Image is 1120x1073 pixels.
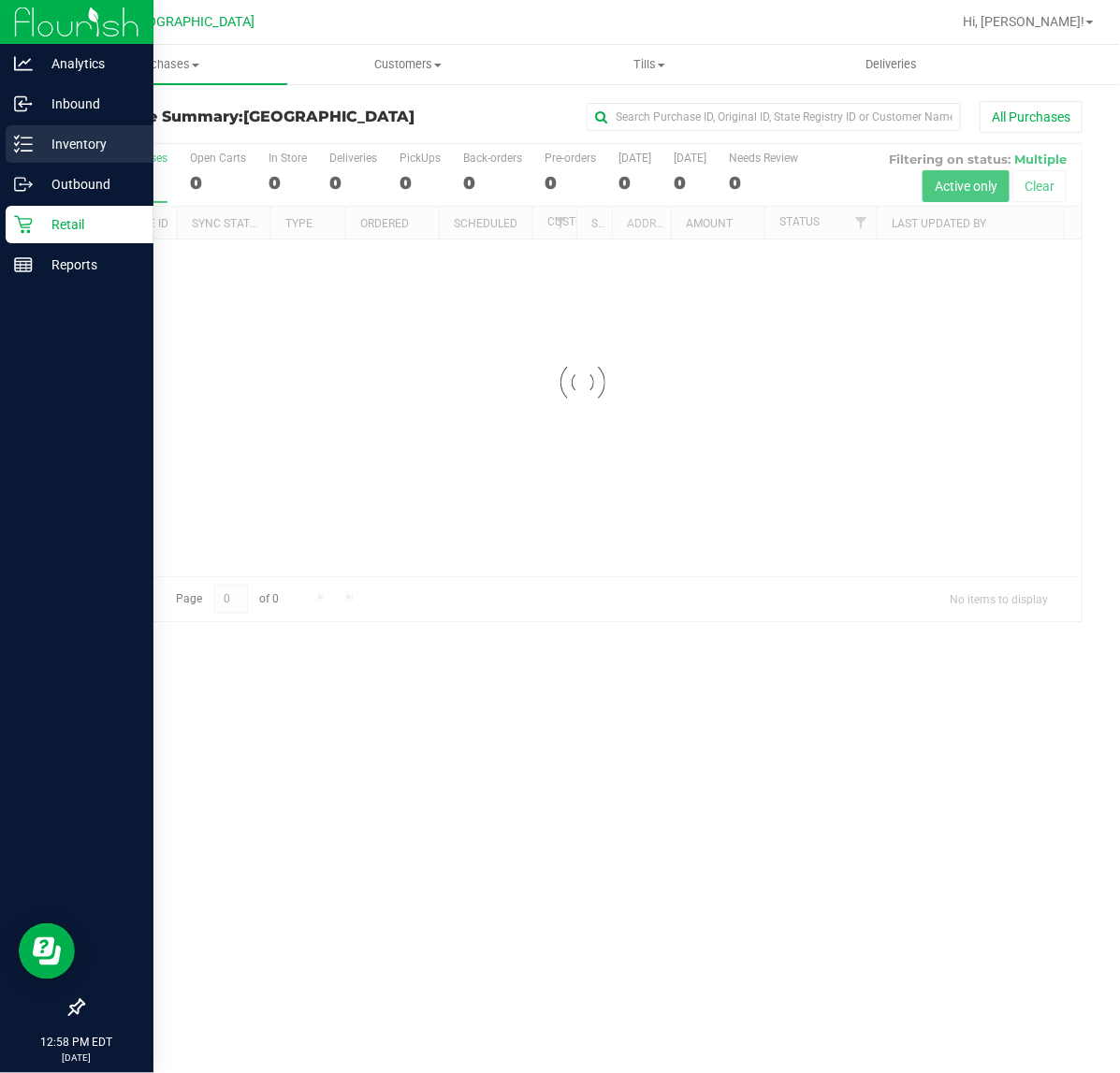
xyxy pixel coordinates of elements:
inline-svg: Inventory [14,135,33,153]
iframe: Resource center [19,923,75,979]
inline-svg: Retail [14,215,33,234]
span: [GEOGRAPHIC_DATA] [127,14,255,30]
inline-svg: Analytics [14,54,33,73]
p: 12:58 PM EDT [8,1034,145,1051]
span: [GEOGRAPHIC_DATA] [243,108,415,125]
p: Inventory [33,133,145,155]
a: Deliveries [771,45,1013,84]
p: Retail [33,213,145,236]
p: Inbound [33,93,145,115]
p: Reports [33,254,145,276]
h3: Purchase Summary: [82,109,415,125]
span: Tills [530,56,770,73]
a: Tills [529,45,771,84]
input: Search Purchase ID, Original ID, State Registry ID or Customer Name... [587,103,961,131]
inline-svg: Outbound [14,175,33,194]
a: Customers [287,45,530,84]
p: Analytics [33,52,145,75]
inline-svg: Inbound [14,94,33,113]
p: Outbound [33,173,145,196]
p: [DATE] [8,1051,145,1065]
span: Hi, [PERSON_NAME]! [963,14,1084,29]
span: Customers [288,56,529,73]
button: All Purchases [980,101,1083,133]
a: Purchases [45,45,287,84]
span: Purchases [45,56,287,73]
span: Deliveries [840,56,942,73]
inline-svg: Reports [14,255,33,274]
